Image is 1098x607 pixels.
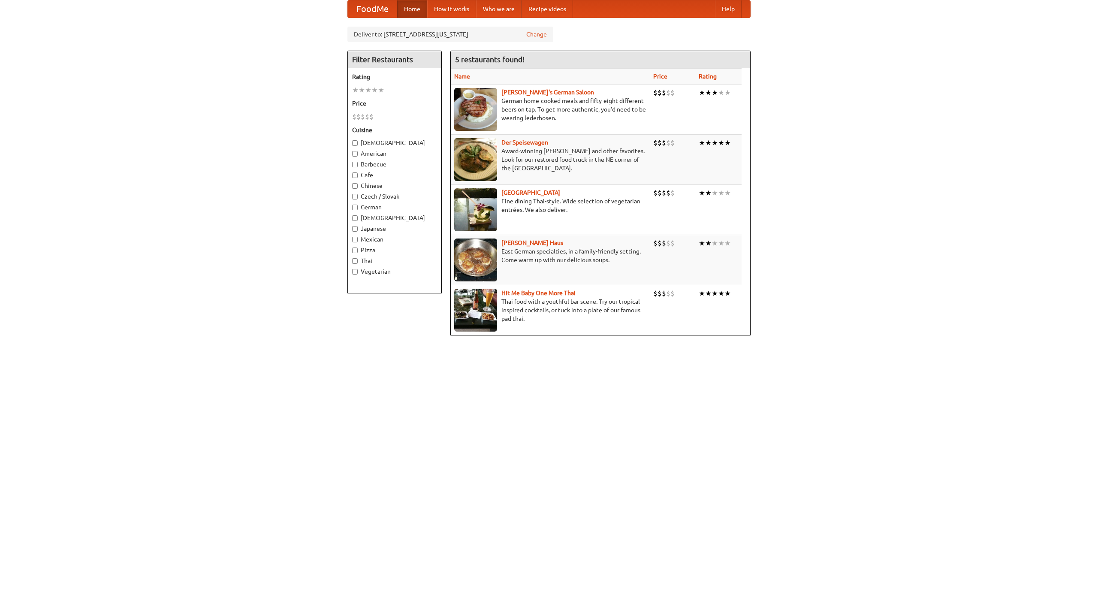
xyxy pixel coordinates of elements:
a: Recipe videos [522,0,573,18]
li: ★ [699,88,705,97]
a: Der Speisewagen [501,139,548,146]
div: Deliver to: [STREET_ADDRESS][US_STATE] [347,27,553,42]
a: [PERSON_NAME]'s German Saloon [501,89,594,96]
li: ★ [712,239,718,248]
li: $ [653,138,658,148]
input: American [352,151,358,157]
li: $ [361,112,365,121]
li: $ [365,112,369,121]
label: Mexican [352,235,437,244]
label: Thai [352,257,437,265]
input: Cafe [352,172,358,178]
li: ★ [705,239,712,248]
li: $ [653,289,658,298]
li: $ [666,239,670,248]
label: [DEMOGRAPHIC_DATA] [352,139,437,147]
label: American [352,149,437,158]
li: $ [658,239,662,248]
li: ★ [724,188,731,198]
li: $ [670,138,675,148]
p: Fine dining Thai-style. Wide selection of vegetarian entrées. We also deliver. [454,197,646,214]
li: ★ [352,85,359,95]
li: $ [662,289,666,298]
p: Thai food with a youthful bar scene. Try our tropical inspired cocktails, or tuck into a plate of... [454,297,646,323]
img: speisewagen.jpg [454,138,497,181]
input: Thai [352,258,358,264]
label: Chinese [352,181,437,190]
li: $ [658,289,662,298]
li: ★ [712,188,718,198]
li: $ [670,239,675,248]
a: Help [715,0,742,18]
p: East German specialties, in a family-friendly setting. Come warm up with our delicious soups. [454,247,646,264]
input: German [352,205,358,210]
input: Mexican [352,237,358,242]
p: German home-cooked meals and fifty-eight different beers on tap. To get more authentic, you'd nee... [454,97,646,122]
img: esthers.jpg [454,88,497,131]
input: Vegetarian [352,269,358,275]
li: $ [666,138,670,148]
li: $ [662,138,666,148]
li: ★ [724,289,731,298]
input: Japanese [352,226,358,232]
label: Czech / Slovak [352,192,437,201]
a: Rating [699,73,717,80]
input: [DEMOGRAPHIC_DATA] [352,215,358,221]
li: ★ [718,289,724,298]
li: $ [658,88,662,97]
li: ★ [699,138,705,148]
h5: Rating [352,72,437,81]
a: FoodMe [348,0,397,18]
li: ★ [718,138,724,148]
li: $ [658,138,662,148]
li: ★ [359,85,365,95]
li: ★ [705,88,712,97]
p: Award-winning [PERSON_NAME] and other favorites. Look for our restored food truck in the NE corne... [454,147,646,172]
li: $ [666,289,670,298]
li: $ [352,112,356,121]
a: [PERSON_NAME] Haus [501,239,563,246]
a: [GEOGRAPHIC_DATA] [501,189,560,196]
li: ★ [718,88,724,97]
a: Price [653,73,667,80]
label: Japanese [352,224,437,233]
li: $ [662,88,666,97]
input: Barbecue [352,162,358,167]
li: ★ [712,289,718,298]
img: kohlhaus.jpg [454,239,497,281]
li: $ [653,88,658,97]
a: Who we are [476,0,522,18]
li: ★ [724,138,731,148]
ng-pluralize: 5 restaurants found! [455,55,525,63]
label: Barbecue [352,160,437,169]
li: ★ [718,239,724,248]
li: $ [666,188,670,198]
li: ★ [365,85,371,95]
li: $ [666,88,670,97]
label: German [352,203,437,211]
img: satay.jpg [454,188,497,231]
li: $ [653,239,658,248]
li: ★ [712,88,718,97]
li: $ [653,188,658,198]
label: Cafe [352,171,437,179]
li: ★ [724,239,731,248]
a: How it works [427,0,476,18]
label: Vegetarian [352,267,437,276]
a: Change [526,30,547,39]
li: $ [662,188,666,198]
input: Chinese [352,183,358,189]
input: Czech / Slovak [352,194,358,199]
li: ★ [699,239,705,248]
img: babythai.jpg [454,289,497,332]
a: Name [454,73,470,80]
li: ★ [705,188,712,198]
li: $ [670,188,675,198]
input: Pizza [352,248,358,253]
h5: Cuisine [352,126,437,134]
li: $ [670,88,675,97]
